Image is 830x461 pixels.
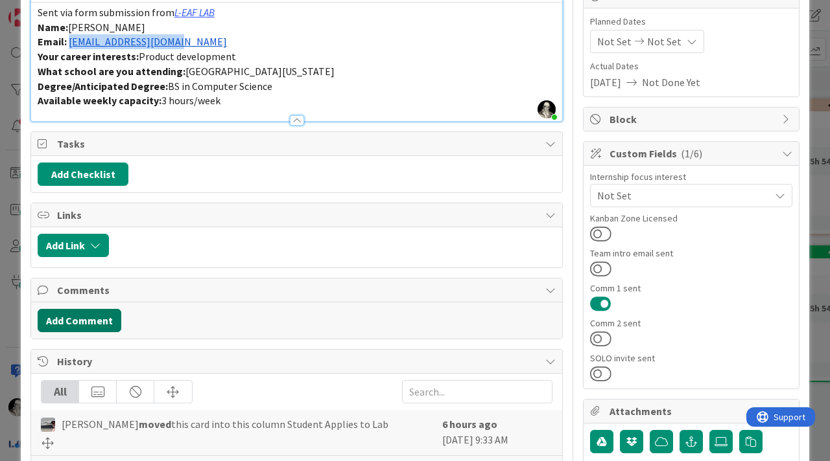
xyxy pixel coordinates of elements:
[642,74,700,90] span: Not Done Yet
[41,381,79,403] div: All
[41,418,55,432] img: jB
[597,34,632,49] span: Not Set
[590,74,621,90] span: [DATE]
[597,188,770,203] span: Not Set
[139,418,171,431] b: moved
[442,418,497,431] b: 6 hours ago
[38,94,161,107] strong: Available weekly capacity:
[538,100,556,118] img: 5slRnFBaanOLW26e9PW3UnY7xOjyexml.jpeg
[38,309,121,332] button: Add Comment
[590,172,792,181] div: Internship focus interest
[27,2,59,17] span: Support
[590,249,792,258] div: Team intro email sent
[68,21,145,34] span: [PERSON_NAME]
[590,354,792,363] div: SOLO invite sent
[38,163,128,186] button: Add Checklist
[174,6,215,19] a: L-EAF LAB
[57,136,539,152] span: Tasks
[38,21,68,34] strong: Name:
[610,146,776,161] span: Custom Fields
[57,354,539,369] span: History
[38,50,139,63] strong: Your career interests:
[168,80,272,93] span: BS in Computer Science
[161,94,220,107] span: 3 hours/week
[610,403,776,419] span: Attachments
[442,416,552,449] div: [DATE] 9:33 AM
[62,416,388,432] span: [PERSON_NAME] this card into this column Student Applies to Lab
[139,50,236,63] span: Product development
[610,111,776,127] span: Block
[57,207,539,223] span: Links
[38,80,168,93] strong: Degree/Anticipated Degree:
[590,15,792,28] span: Planned Dates
[590,284,792,293] div: Comm 1 sent
[38,35,67,48] strong: Email:
[185,65,335,78] span: [GEOGRAPHIC_DATA][US_STATE]
[57,282,539,298] span: Comments
[69,35,227,48] a: [EMAIL_ADDRESS][DOMAIN_NAME]
[590,214,792,223] div: Kanban Zone Licensed
[590,319,792,328] div: Comm 2 sent
[38,234,109,257] button: Add Link
[681,147,702,160] span: ( 1/6 )
[590,60,792,73] span: Actual Dates
[402,380,552,403] input: Search...
[38,6,174,19] span: Sent via form submission from
[38,65,185,78] strong: What school are you attending:
[647,34,682,49] span: Not Set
